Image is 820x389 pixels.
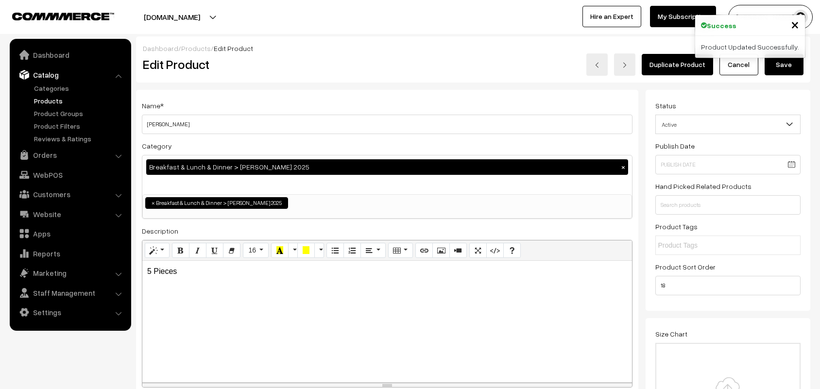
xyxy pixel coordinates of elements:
[503,243,521,258] button: Help
[248,246,256,254] span: 16
[655,155,801,174] input: Publish Date
[707,20,736,31] strong: Success
[360,243,385,258] button: Paragraph
[143,44,178,52] a: Dashboard
[728,5,813,29] button: [PERSON_NAME] s…
[12,146,128,164] a: Orders
[695,36,805,58] div: Product Updated Successfully.
[619,163,628,171] button: ×
[655,221,698,232] label: Product Tags
[415,243,433,258] button: Link (CTRL+K)
[142,115,632,134] input: Name
[642,54,713,75] a: Duplicate Product
[12,304,128,321] a: Settings
[314,243,324,258] button: More Color
[650,6,716,27] a: My Subscription
[142,226,178,236] label: Description
[12,166,128,184] a: WebPOS
[486,243,504,258] button: Code View
[12,46,128,64] a: Dashboard
[765,54,803,75] button: Save
[12,264,128,282] a: Marketing
[655,276,801,295] input: Enter Number
[12,225,128,242] a: Apps
[719,54,758,75] a: Cancel
[655,141,695,151] label: Publish Date
[326,243,344,258] button: Unordered list (CTRL+SHIFT+NUM7)
[791,15,799,33] span: ×
[343,243,361,258] button: Ordered list (CTRL+SHIFT+NUM8)
[12,284,128,302] a: Staff Management
[791,17,799,32] button: Close
[432,243,450,258] button: Picture
[793,10,808,24] img: user
[288,243,298,258] button: More Color
[12,205,128,223] a: Website
[214,44,253,52] span: Edit Product
[469,243,487,258] button: Full Screen
[388,243,413,258] button: Table
[146,159,628,175] div: Breakfast & Lunch & Dinner > [PERSON_NAME] 2025
[32,108,128,118] a: Product Groups
[243,243,269,258] button: Font Size
[142,383,632,387] div: resize
[32,96,128,106] a: Products
[655,262,716,272] label: Product Sort Order
[143,43,803,53] div: / /
[32,134,128,144] a: Reviews & Ratings
[206,243,223,258] button: Underline (CTRL+U)
[656,116,801,133] span: Active
[110,5,234,29] button: [DOMAIN_NAME]
[297,243,315,258] button: Background Color
[12,66,128,84] a: Catalog
[655,115,801,134] span: Active
[12,13,114,20] img: COMMMERCE
[12,245,128,262] a: Reports
[189,243,206,258] button: Italic (CTRL+I)
[32,83,128,93] a: Categories
[658,240,743,251] input: Product Tags
[172,243,189,258] button: Bold (CTRL+B)
[655,181,752,191] label: Hand Picked Related Products
[12,186,128,203] a: Customers
[271,243,289,258] button: Recent Color
[147,266,627,277] p: 5 Pieces
[449,243,467,258] button: Video
[223,243,240,258] button: Remove Font Style (CTRL+\)
[594,62,600,68] img: left-arrow.png
[582,6,641,27] a: Hire an Expert
[143,57,410,72] h2: Edit Product
[655,195,801,215] input: Search products
[655,101,676,111] label: Status
[32,121,128,131] a: Product Filters
[655,329,687,339] label: Size Chart
[12,10,97,21] a: COMMMERCE
[622,62,628,68] img: right-arrow.png
[142,101,164,111] label: Name
[145,243,170,258] button: Style
[181,44,211,52] a: Products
